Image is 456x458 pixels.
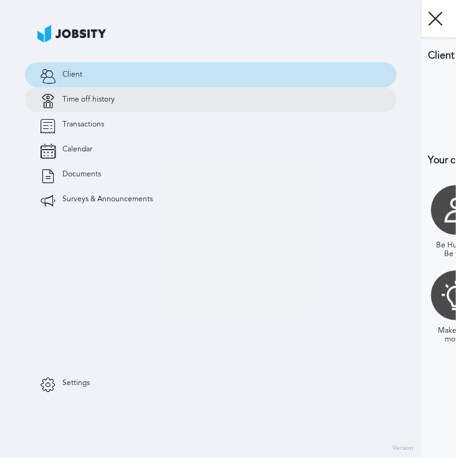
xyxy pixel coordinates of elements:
span: Calendar [62,145,92,154]
label: Version: [392,445,415,452]
img: ab4bad089aa723f57921c736e9817d99.png [37,25,106,42]
a: Surveys & Announcements [25,187,397,212]
a: Client [25,62,397,87]
a: Documents [25,162,397,187]
span: Time off history [62,95,115,104]
a: Time off history [25,87,397,112]
a: Transactions [25,112,397,137]
span: Documents [62,170,101,179]
span: Transactions [62,120,104,129]
span: Client [62,70,82,79]
span: Surveys & Announcements [62,195,153,204]
a: Settings [25,371,397,396]
span: Settings [62,379,90,388]
a: Calendar [25,137,397,162]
